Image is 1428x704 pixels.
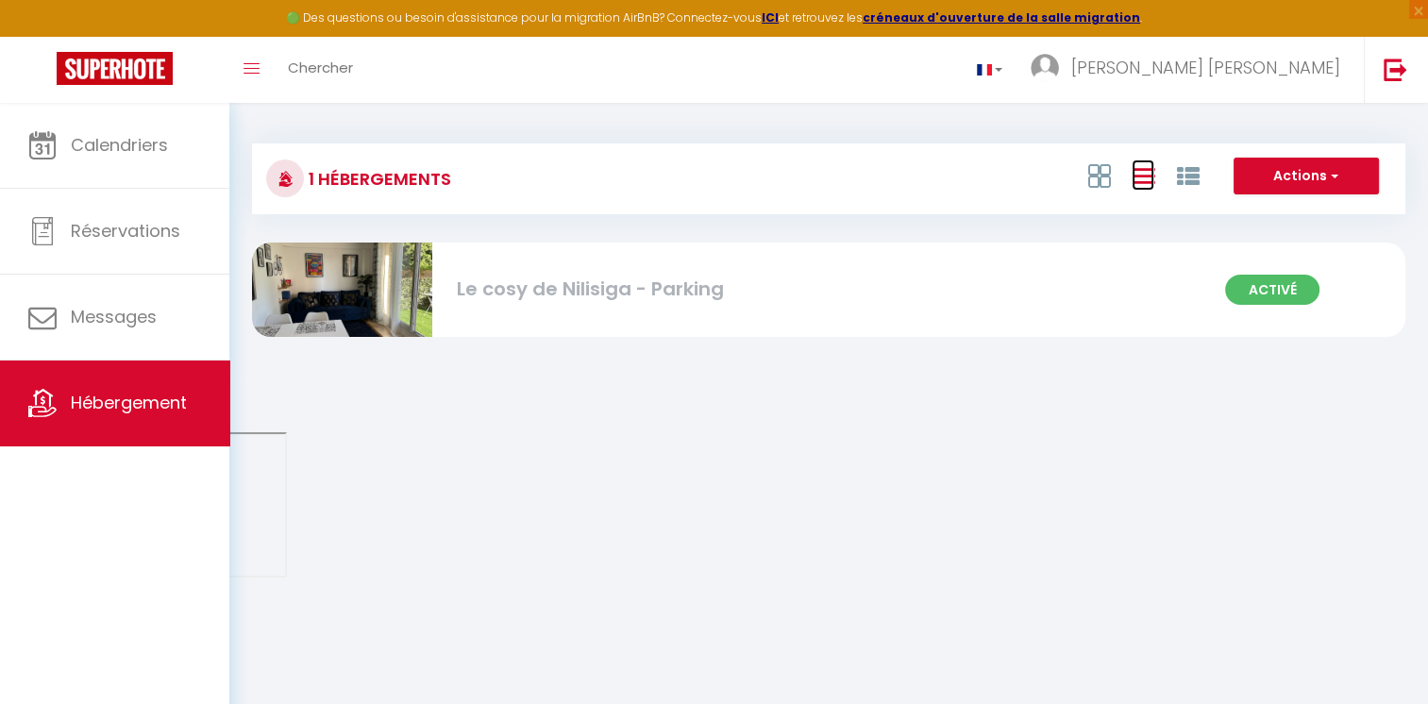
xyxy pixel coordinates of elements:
span: Messages [71,305,157,328]
a: Vue en Box [1087,159,1110,191]
a: ... [PERSON_NAME] [PERSON_NAME] [1016,37,1364,103]
a: créneaux d'ouverture de la salle migration [863,9,1140,25]
span: Réservations [71,219,180,243]
span: Calendriers [71,133,168,157]
button: Actions [1234,158,1379,195]
h3: 1 Hébergements [304,158,451,200]
img: logout [1384,58,1407,81]
a: Chercher [274,37,367,103]
button: Ouvrir le widget de chat LiveChat [15,8,72,64]
span: Activé [1225,275,1319,305]
a: ICI [762,9,779,25]
span: Chercher [288,58,353,77]
div: Le cosy de Nilisiga - Parking [457,275,816,304]
img: Super Booking [57,52,173,85]
span: [PERSON_NAME] [PERSON_NAME] [1071,56,1340,79]
a: Vue par Groupe [1176,159,1199,191]
img: ... [1031,54,1059,82]
a: Vue en Liste [1132,159,1154,191]
span: Hébergement [71,391,187,414]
